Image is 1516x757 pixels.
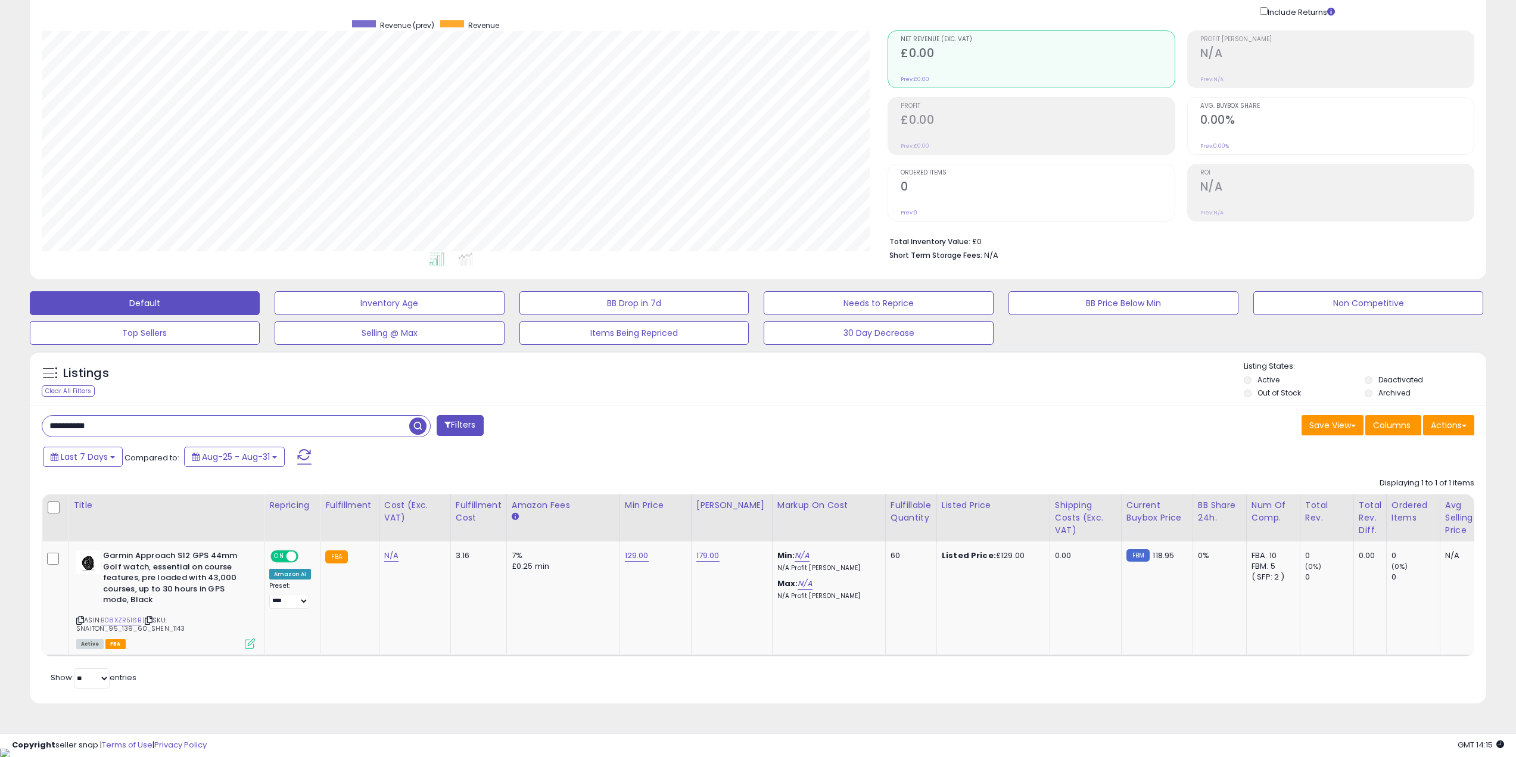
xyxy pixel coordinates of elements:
[1055,499,1116,537] div: Shipping Costs (Exc. VAT)
[42,385,95,397] div: Clear All Filters
[777,578,798,589] b: Max:
[891,499,932,524] div: Fulfillable Quantity
[519,291,749,315] button: BB Drop in 7d
[1445,550,1484,561] div: N/A
[1200,142,1229,149] small: Prev: 0.00%
[1200,103,1474,110] span: Avg. Buybox Share
[1257,388,1301,398] label: Out of Stock
[1200,209,1224,216] small: Prev: N/A
[63,365,109,382] h5: Listings
[901,103,1174,110] span: Profit
[512,550,611,561] div: 7%
[384,499,446,524] div: Cost (Exc. VAT)
[384,550,399,562] a: N/A
[437,415,483,436] button: Filters
[76,615,185,633] span: | SKU: SNAITON_95_139_60_SHEN_1143
[1365,415,1421,435] button: Columns
[901,142,929,149] small: Prev: £0.00
[76,550,100,574] img: 31hoIh0XTBL._SL40_.jpg
[1423,415,1474,435] button: Actions
[325,550,347,563] small: FBA
[1153,550,1174,561] span: 118.95
[772,494,885,541] th: The percentage added to the cost of goods (COGS) that forms the calculator for Min & Max prices.
[202,451,270,463] span: Aug-25 - Aug-31
[275,321,505,345] button: Selling @ Max
[777,592,876,600] p: N/A Profit [PERSON_NAME]
[1252,572,1291,582] div: ( SFP: 2 )
[456,499,502,524] div: Fulfillment Cost
[468,20,499,30] span: Revenue
[889,233,1465,248] li: £0
[777,564,876,572] p: N/A Profit [PERSON_NAME]
[901,170,1174,176] span: Ordered Items
[625,499,686,512] div: Min Price
[901,209,917,216] small: Prev: 0
[1359,499,1381,537] div: Total Rev. Diff.
[889,250,982,260] b: Short Term Storage Fees:
[1378,375,1423,385] label: Deactivated
[12,739,55,750] strong: Copyright
[901,76,929,83] small: Prev: £0.00
[1200,36,1474,43] span: Profit [PERSON_NAME]
[1359,550,1377,561] div: 0.00
[1252,561,1291,572] div: FBM: 5
[1305,572,1353,582] div: 0
[1126,499,1188,524] div: Current Buybox Price
[1252,499,1295,524] div: Num of Comp.
[696,499,767,512] div: [PERSON_NAME]
[269,582,311,609] div: Preset:
[696,550,720,562] a: 179.00
[105,639,126,649] span: FBA
[297,552,316,562] span: OFF
[275,291,505,315] button: Inventory Age
[1392,562,1408,571] small: (0%)
[325,499,373,512] div: Fulfillment
[61,451,108,463] span: Last 7 Days
[625,550,649,562] a: 129.00
[1380,478,1474,489] div: Displaying 1 to 1 of 1 items
[984,250,998,261] span: N/A
[764,321,994,345] button: 30 Day Decrease
[124,452,179,463] span: Compared to:
[102,739,152,750] a: Terms of Use
[456,550,497,561] div: 3.16
[942,550,996,561] b: Listed Price:
[512,499,615,512] div: Amazon Fees
[901,46,1174,63] h2: £0.00
[1305,562,1322,571] small: (0%)
[512,512,519,522] small: Amazon Fees.
[901,180,1174,196] h2: 0
[101,615,141,625] a: B08XZR516B
[272,552,287,562] span: ON
[51,672,136,683] span: Show: entries
[1200,113,1474,129] h2: 0.00%
[891,550,927,561] div: 60
[1252,550,1291,561] div: FBA: 10
[1392,572,1440,582] div: 0
[942,499,1045,512] div: Listed Price
[30,321,260,345] button: Top Sellers
[43,447,123,467] button: Last 7 Days
[1200,180,1474,196] h2: N/A
[519,321,749,345] button: Items Being Repriced
[269,569,311,580] div: Amazon AI
[1008,291,1238,315] button: BB Price Below Min
[1244,361,1486,372] p: Listing States:
[1305,550,1353,561] div: 0
[1200,46,1474,63] h2: N/A
[777,550,795,561] b: Min:
[1055,550,1112,561] div: 0.00
[1458,739,1504,750] span: 2025-09-8 14:15 GMT
[1257,375,1280,385] label: Active
[30,291,260,315] button: Default
[76,639,104,649] span: All listings currently available for purchase on Amazon
[1392,499,1435,524] div: Ordered Items
[1373,419,1411,431] span: Columns
[795,550,809,562] a: N/A
[184,447,285,467] button: Aug-25 - Aug-31
[777,499,880,512] div: Markup on Cost
[1445,499,1489,537] div: Avg Selling Price
[269,499,315,512] div: Repricing
[942,550,1041,561] div: £129.00
[1302,415,1364,435] button: Save View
